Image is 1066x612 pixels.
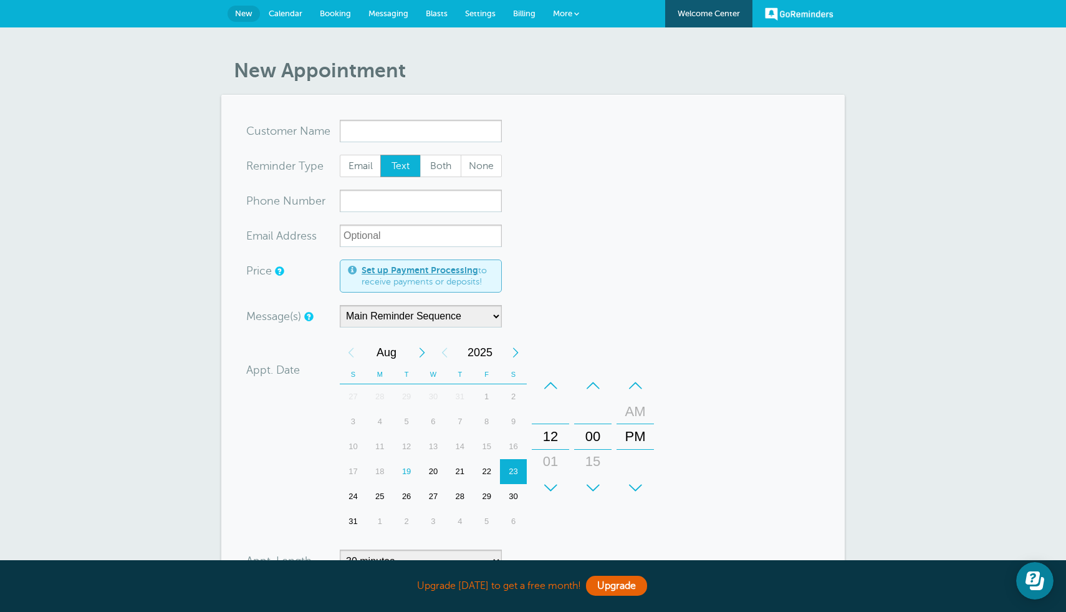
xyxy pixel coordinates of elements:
[446,484,473,509] div: Thursday, August 28
[246,225,340,247] div: ress
[420,384,447,409] div: 30
[340,509,367,534] div: 31
[266,125,309,137] span: tomer N
[473,459,500,484] div: Friday, August 22
[340,384,367,409] div: Sunday, July 27
[340,459,367,484] div: Sunday, August 17
[446,509,473,534] div: 4
[473,365,500,384] th: F
[420,434,447,459] div: Wednesday, August 13
[420,155,461,177] label: Both
[246,265,272,276] label: Price
[268,230,297,241] span: il Add
[234,59,845,82] h1: New Appointment
[513,9,535,18] span: Billing
[578,474,608,499] div: 30
[473,434,500,459] div: Friday, August 15
[473,409,500,434] div: Friday, August 8
[535,424,565,449] div: 12
[586,576,647,596] a: Upgrade
[553,9,572,18] span: More
[446,384,473,409] div: Thursday, July 31
[367,484,393,509] div: 25
[500,434,527,459] div: 16
[461,155,502,177] label: None
[362,265,478,275] a: Set up Payment Processing
[340,434,367,459] div: 10
[246,311,301,322] label: Message(s)
[446,409,473,434] div: 7
[362,340,411,365] span: August
[504,340,527,365] div: Next Year
[246,160,324,172] label: Reminder Type
[500,484,527,509] div: Saturday, August 30
[461,155,501,177] span: None
[420,509,447,534] div: 3
[340,384,367,409] div: 27
[473,409,500,434] div: 8
[380,155,421,177] label: Text
[393,365,420,384] th: T
[420,409,447,434] div: Wednesday, August 6
[446,384,473,409] div: 31
[500,409,527,434] div: 9
[368,9,408,18] span: Messaging
[340,155,381,177] label: Email
[433,340,456,365] div: Previous Year
[456,340,504,365] span: 2025
[367,459,393,484] div: 18
[340,225,502,247] input: Optional
[340,340,362,365] div: Previous Month
[340,484,367,509] div: 24
[267,195,299,206] span: ne Nu
[446,459,473,484] div: 21
[574,373,612,500] div: Minutes
[578,424,608,449] div: 00
[235,9,252,18] span: New
[446,509,473,534] div: Thursday, September 4
[473,459,500,484] div: 22
[446,484,473,509] div: 28
[420,409,447,434] div: 6
[340,434,367,459] div: Sunday, August 10
[340,409,367,434] div: 3
[340,484,367,509] div: Sunday, August 24
[393,409,420,434] div: 5
[500,509,527,534] div: Saturday, September 6
[367,409,393,434] div: 4
[393,434,420,459] div: 12
[367,509,393,534] div: Monday, September 1
[420,484,447,509] div: 27
[362,265,494,287] span: to receive payments or deposits!
[500,409,527,434] div: Saturday, August 9
[1016,562,1054,600] iframe: Resource center
[446,434,473,459] div: 14
[367,484,393,509] div: Monday, August 25
[246,195,267,206] span: Pho
[500,434,527,459] div: Saturday, August 16
[367,509,393,534] div: 1
[320,9,351,18] span: Booking
[473,509,500,534] div: 5
[340,365,367,384] th: S
[421,155,461,177] span: Both
[535,449,565,474] div: 01
[367,384,393,409] div: Monday, July 28
[446,365,473,384] th: T
[275,267,282,275] a: An optional price for the appointment. If you set a price, you can include a payment link in your...
[246,125,266,137] span: Cus
[304,313,312,321] a: Simple templates and custom messages will use the reminder schedule set under Settings > Reminder...
[500,459,527,484] div: 23
[393,484,420,509] div: Tuesday, August 26
[340,155,380,177] span: Email
[446,409,473,434] div: Thursday, August 7
[420,384,447,409] div: Wednesday, July 30
[620,424,650,449] div: PM
[420,509,447,534] div: Wednesday, September 3
[411,340,433,365] div: Next Month
[367,434,393,459] div: 11
[393,434,420,459] div: Tuesday, August 12
[367,434,393,459] div: Monday, August 11
[420,434,447,459] div: 13
[367,384,393,409] div: 28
